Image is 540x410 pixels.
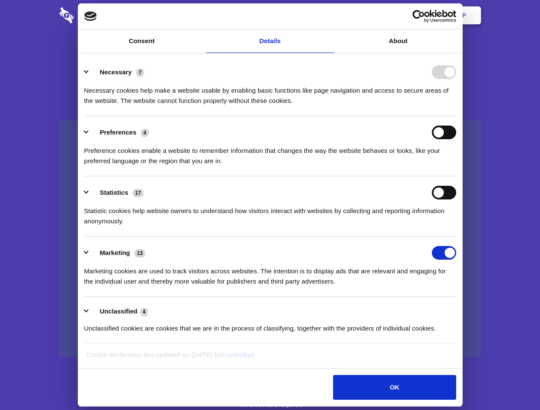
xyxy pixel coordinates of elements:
div: Cookie declaration last updated on [DATE] by [80,350,460,366]
img: logo [84,12,97,21]
a: Contact [347,2,386,29]
span: 4 [140,307,148,316]
label: Preferences [100,129,136,136]
button: Preferences (4) [84,126,154,139]
a: Usercentrics Cookiebot - opens in a new window [381,10,456,23]
h4: Auto-redaction of sensitive data, encrypted data sharing and self-destructing private chats. Shar... [59,78,481,106]
label: Marketing [100,249,130,256]
div: Unclassified cookies are cookies that we are in the process of classifying, together with the pro... [84,317,456,334]
a: About [334,29,463,53]
span: 13 [134,249,145,258]
span: 7 [136,68,144,77]
span: 4 [141,129,149,137]
div: Marketing cookies are used to track visitors across websites. The intention is to display ads tha... [84,260,456,287]
button: Necessary (7) [84,65,150,79]
div: Preference cookies enable a website to remember information that changes the way the website beha... [84,139,456,166]
div: Statistic cookies help website owners to understand how visitors interact with websites by collec... [84,199,456,226]
button: OK [333,375,456,400]
a: Details [206,29,334,53]
div: Necessary cookies help make a website usable by enabling basic functions like page navigation and... [84,79,456,106]
a: Cookiebot [221,351,254,358]
a: Wistia video thumbnail [59,120,481,357]
button: Unclassified (4) [84,306,153,317]
img: logo-wordmark-white-trans-d4663122ce5f474addd5e946df7df03e33cb6a1c49d2221995e7729f52c070b2.svg [59,7,133,23]
a: Pricing [251,2,288,29]
a: Login [388,2,425,29]
button: Marketing (13) [84,246,151,260]
h1: Eliminate Slack Data Loss. [59,38,481,69]
label: Necessary [100,68,132,76]
a: Consent [78,29,206,53]
iframe: Drift Widget Chat Controller [497,367,530,400]
span: 17 [133,189,144,197]
label: Statistics [100,189,128,196]
button: Statistics (17) [84,186,149,199]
